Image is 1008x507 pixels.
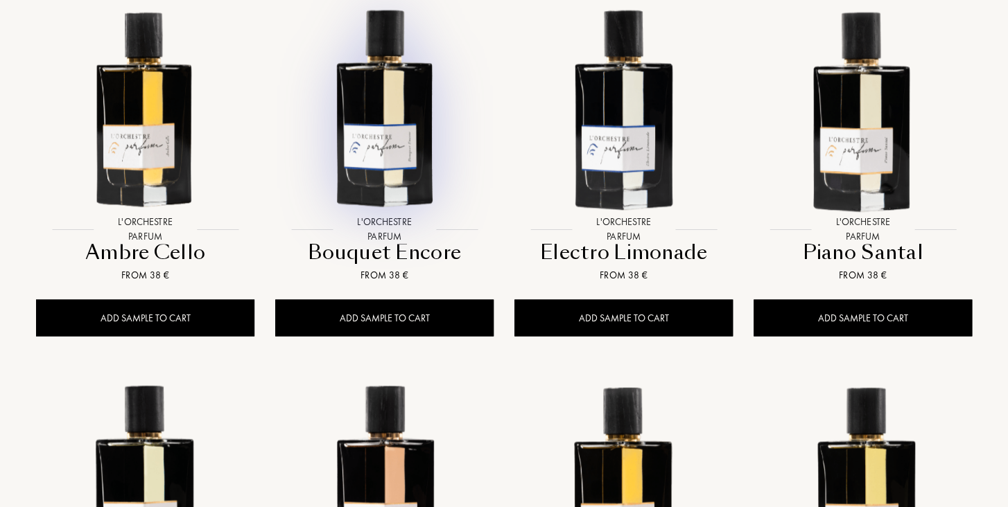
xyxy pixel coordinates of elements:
[36,299,254,336] div: Add sample to cart
[759,267,966,282] div: From 38 €
[520,267,727,282] div: From 38 €
[275,299,494,336] div: Add sample to cart
[281,267,488,282] div: From 38 €
[514,299,733,336] div: Add sample to cart
[42,267,249,282] div: From 38 €
[754,299,972,336] div: Add sample to cart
